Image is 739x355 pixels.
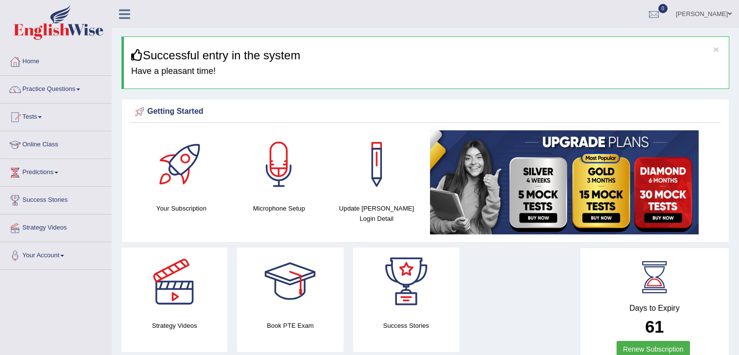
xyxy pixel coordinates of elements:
[353,320,459,331] h4: Success Stories
[591,304,718,313] h4: Days to Expiry
[0,187,111,211] a: Success Stories
[237,320,343,331] h4: Book PTE Exam
[713,44,719,54] button: ×
[0,242,111,266] a: Your Account
[121,320,227,331] h4: Strategy Videos
[645,317,664,336] b: 61
[0,48,111,72] a: Home
[0,104,111,128] a: Tests
[0,76,111,100] a: Practice Questions
[0,131,111,156] a: Online Class
[0,214,111,239] a: Strategy Videos
[131,49,722,62] h3: Successful entry in the system
[133,105,718,119] div: Getting Started
[235,203,323,213] h4: Microphone Setup
[658,4,668,13] span: 0
[131,67,722,76] h4: Have a pleasant time!
[0,159,111,183] a: Predictions
[333,203,421,224] h4: Update [PERSON_NAME] Login Detail
[430,130,699,234] img: small5.jpg
[137,203,225,213] h4: Your Subscription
